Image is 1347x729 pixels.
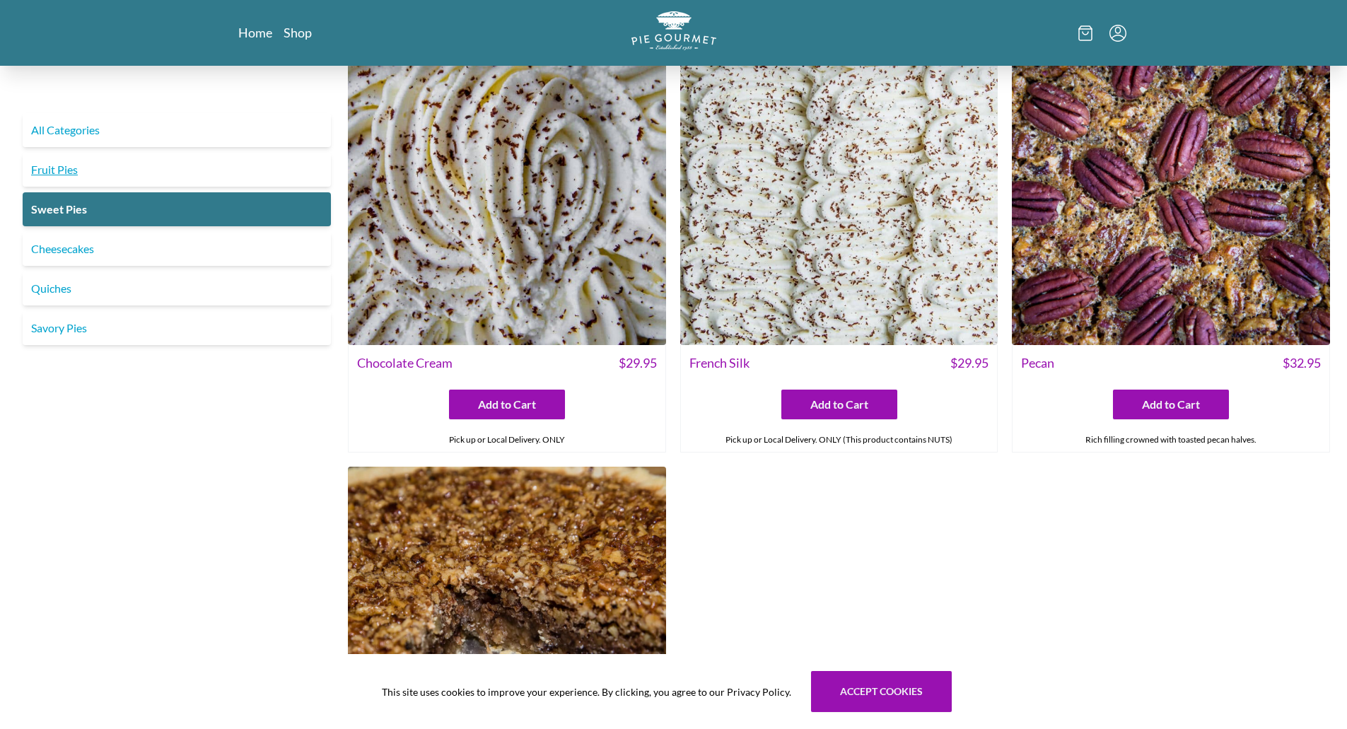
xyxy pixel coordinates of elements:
img: Chocolate Cream [348,28,666,346]
span: Add to Cart [1142,396,1200,413]
img: French Silk [680,28,998,346]
a: Quiches [23,272,331,305]
button: Add to Cart [781,390,897,419]
span: $ 29.95 [950,354,989,373]
img: logo [631,11,716,50]
span: Add to Cart [810,396,868,413]
span: Pecan [1021,354,1054,373]
button: Menu [1109,25,1126,42]
span: Chocolate Cream [357,354,453,373]
button: Add to Cart [449,390,565,419]
img: Pecan [1012,28,1330,346]
div: Rich filling crowned with toasted pecan halves. [1013,428,1329,452]
span: French Silk [689,354,750,373]
a: Savory Pies [23,311,331,345]
span: $ 32.95 [1283,354,1321,373]
span: $ 29.95 [619,354,657,373]
a: All Categories [23,113,331,147]
button: Add to Cart [1113,390,1229,419]
a: Shop [284,24,312,41]
div: Pick up or Local Delivery. ONLY [349,428,665,452]
span: Add to Cart [478,396,536,413]
a: Fruit Pies [23,153,331,187]
a: Sweet Pies [23,192,331,226]
a: Logo [631,11,716,54]
a: Home [238,24,272,41]
a: Cheesecakes [23,232,331,266]
div: Pick up or Local Delivery. ONLY (This product contains NUTS) [681,428,998,452]
span: This site uses cookies to improve your experience. By clicking, you agree to our Privacy Policy. [382,684,791,699]
button: Accept cookies [811,671,952,712]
